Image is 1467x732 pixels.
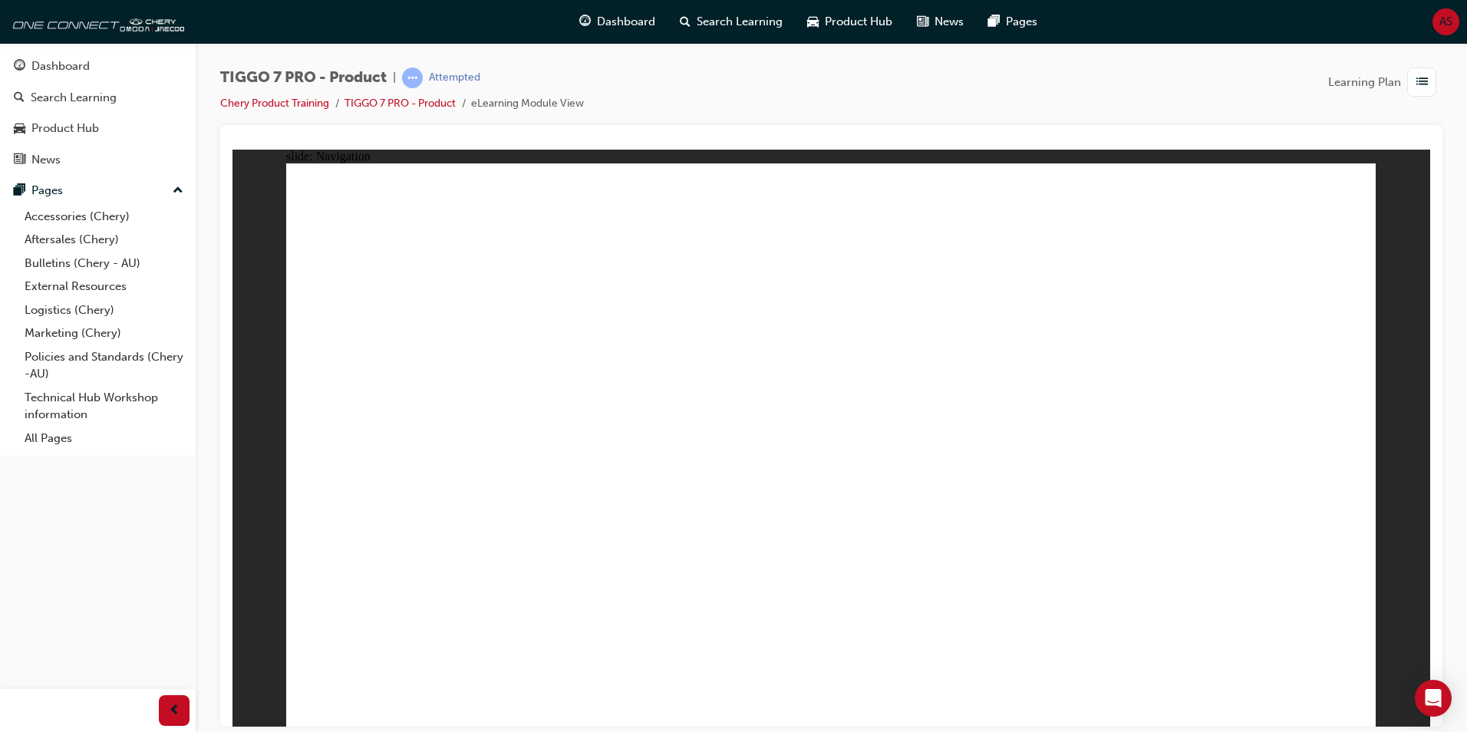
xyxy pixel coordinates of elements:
[344,97,456,110] a: TIGGO 7 PRO - Product
[173,181,183,201] span: up-icon
[567,6,668,38] a: guage-iconDashboard
[680,12,691,31] span: search-icon
[825,13,892,31] span: Product Hub
[1328,68,1442,97] button: Learning Plan
[935,13,964,31] span: News
[1432,8,1459,35] button: AS
[402,68,423,88] span: learningRecordVerb_ATTEMPT-icon
[31,120,99,137] div: Product Hub
[6,114,190,143] a: Product Hub
[31,58,90,75] div: Dashboard
[220,69,387,87] span: TIGGO 7 PRO - Product
[8,6,184,37] img: oneconnect
[18,275,190,298] a: External Resources
[31,182,63,199] div: Pages
[14,91,25,105] span: search-icon
[14,153,25,167] span: news-icon
[1439,13,1452,31] span: AS
[976,6,1050,38] a: pages-iconPages
[1416,73,1428,92] span: list-icon
[31,151,61,169] div: News
[14,122,25,136] span: car-icon
[169,701,180,720] span: prev-icon
[18,252,190,275] a: Bulletins (Chery - AU)
[668,6,795,38] a: search-iconSearch Learning
[1006,13,1037,31] span: Pages
[429,71,480,85] div: Attempted
[1328,74,1401,91] span: Learning Plan
[597,13,655,31] span: Dashboard
[18,321,190,345] a: Marketing (Chery)
[6,52,190,81] a: Dashboard
[393,69,396,87] span: |
[697,13,783,31] span: Search Learning
[18,386,190,427] a: Technical Hub Workshop information
[18,298,190,322] a: Logistics (Chery)
[31,89,117,107] div: Search Learning
[18,228,190,252] a: Aftersales (Chery)
[14,184,25,198] span: pages-icon
[988,12,1000,31] span: pages-icon
[905,6,976,38] a: news-iconNews
[220,97,329,110] a: Chery Product Training
[795,6,905,38] a: car-iconProduct Hub
[18,427,190,450] a: All Pages
[471,95,584,113] li: eLearning Module View
[6,49,190,176] button: DashboardSearch LearningProduct HubNews
[6,146,190,174] a: News
[14,60,25,74] span: guage-icon
[6,176,190,205] button: Pages
[6,84,190,112] a: Search Learning
[18,205,190,229] a: Accessories (Chery)
[807,12,819,31] span: car-icon
[1415,680,1452,717] div: Open Intercom Messenger
[18,345,190,386] a: Policies and Standards (Chery -AU)
[917,12,928,31] span: news-icon
[579,12,591,31] span: guage-icon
